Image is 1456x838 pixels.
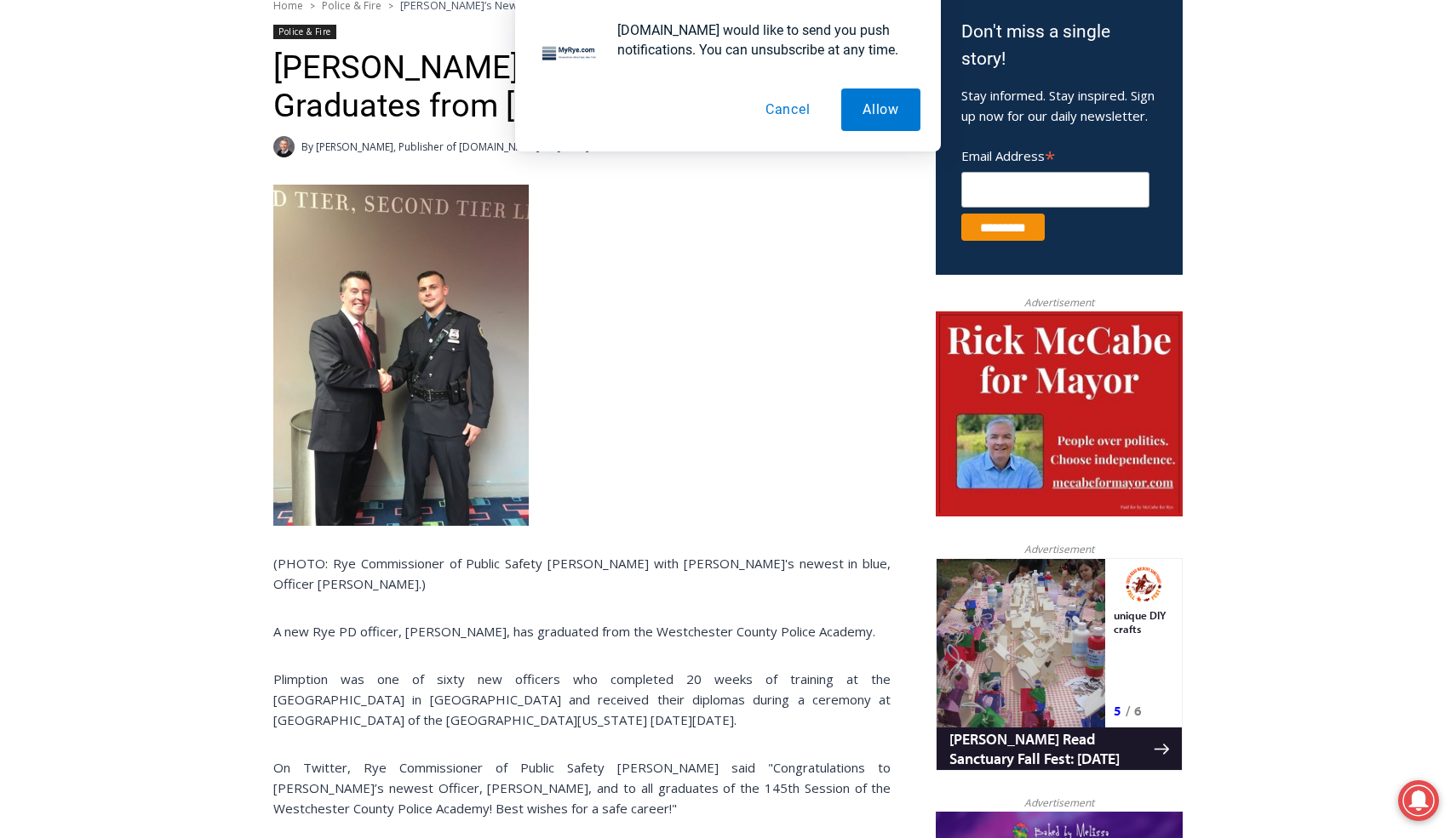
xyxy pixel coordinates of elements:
p: A new Rye PD officer, [PERSON_NAME], has graduated from the Westchester County Police Academy. [273,621,891,641]
p: On Twitter, Rye Commissioner of Public Safety [PERSON_NAME] said "Congratulations to [PERSON_NAME... [273,757,891,818]
div: unique DIY crafts [178,50,238,140]
p: Plimption was one of sixty new officers who completed 20 weeks of training at the [GEOGRAPHIC_DAT... [273,669,891,730]
div: "I learned about the history of a place I’d honestly never considered even as a resident of [GEOG... [430,1,805,165]
img: Rye PD Commish w Plimpton [273,185,529,526]
p: (PHOTO: Rye Commissioner of Public Safety [PERSON_NAME] with [PERSON_NAME]'s newest in blue, Offi... [273,553,891,594]
span: Advertisement [1007,541,1111,557]
img: McCabe for Mayor [936,311,1183,517]
div: 5 [178,144,186,161]
label: Email Address [961,139,1149,169]
span: Advertisement [1007,294,1111,311]
span: Advertisement [1007,795,1111,811]
button: Allow [841,88,920,131]
h4: [PERSON_NAME] Read Sanctuary Fall Fest: [DATE] [14,171,218,210]
button: Cancel [744,88,832,131]
div: 6 [198,144,206,161]
a: [PERSON_NAME], Publisher of [DOMAIN_NAME] [316,140,540,154]
div: [DOMAIN_NAME] would like to send you push notifications. You can unsubscribe at any time. [604,20,920,60]
div: / [190,144,194,161]
a: [PERSON_NAME] Read Sanctuary Fall Fest: [DATE] [1,169,246,212]
img: notification icon [536,20,604,88]
a: Intern @ [DOMAIN_NAME] [410,165,825,212]
span: Intern @ [DOMAIN_NAME] [445,169,789,208]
